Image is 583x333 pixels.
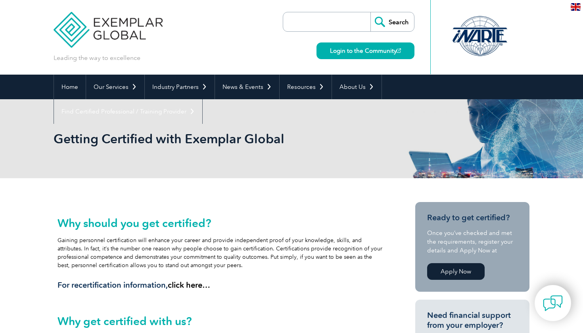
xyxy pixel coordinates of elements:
a: News & Events [215,75,279,99]
img: open_square.png [397,48,401,53]
a: Apply Now [427,263,485,280]
a: Find Certified Professional / Training Provider [54,99,202,124]
a: About Us [332,75,382,99]
h3: Need financial support from your employer? [427,310,518,330]
img: contact-chat.png [543,293,563,313]
h1: Getting Certified with Exemplar Global [54,131,358,146]
h3: For recertification information, [58,280,383,290]
p: Once you’ve checked and met the requirements, register your details and Apply Now at [427,229,518,255]
p: Leading the way to excellence [54,54,140,62]
a: Resources [280,75,332,99]
a: Our Services [86,75,144,99]
a: Login to the Community [316,42,414,59]
h3: Ready to get certified? [427,213,518,223]
h2: Why should you get certified? [58,217,383,229]
input: Search [370,12,414,31]
a: Home [54,75,86,99]
h2: Why get certified with us? [58,315,383,327]
img: en [571,3,581,11]
div: Gaining personnel certification will enhance your career and provide independent proof of your kn... [58,217,383,290]
a: Industry Partners [145,75,215,99]
a: click here… [168,280,210,290]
